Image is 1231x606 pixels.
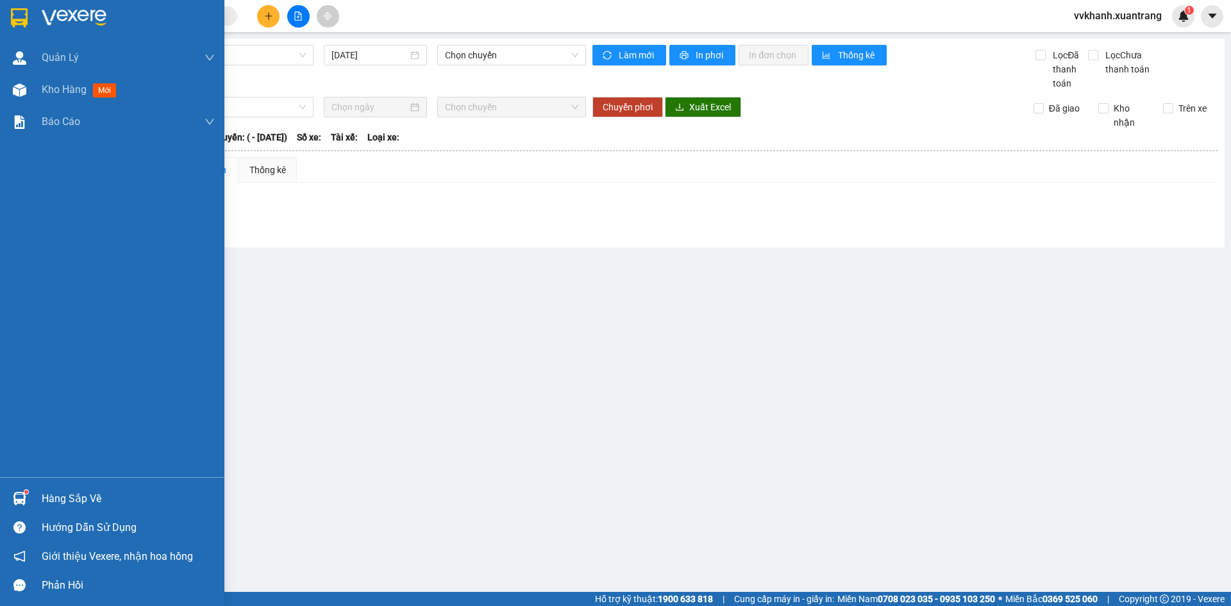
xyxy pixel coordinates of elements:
span: question-circle [13,521,26,534]
span: Lọc Đã thanh toán [1048,48,1087,90]
span: In phơi [696,48,725,62]
div: Thống kê [249,163,286,177]
span: down [205,117,215,127]
button: aim [317,5,339,28]
span: mới [93,83,116,97]
span: Chọn chuyến [445,46,578,65]
button: printerIn phơi [669,45,735,65]
span: Đã giao [1044,101,1085,115]
span: Cung cấp máy in - giấy in: [734,592,834,606]
button: file-add [287,5,310,28]
span: Kho nhận [1109,101,1153,130]
span: Làm mới [619,48,656,62]
sup: 1 [24,490,28,494]
span: Báo cáo [42,114,80,130]
button: plus [257,5,280,28]
span: file-add [294,12,303,21]
span: Lọc Chưa thanh toán [1100,48,1166,76]
span: plus [264,12,273,21]
img: warehouse-icon [13,83,26,97]
span: ⚪️ [998,596,1002,602]
img: warehouse-icon [13,51,26,65]
img: logo-vxr [11,8,28,28]
span: Quản Lý [42,49,79,65]
span: | [723,592,724,606]
button: bar-chartThống kê [812,45,887,65]
span: caret-down [1207,10,1218,22]
span: message [13,579,26,591]
img: warehouse-icon [13,492,26,505]
span: 1 [1187,6,1191,15]
span: Miền Nam [837,592,995,606]
span: Hỗ trợ kỹ thuật: [595,592,713,606]
button: downloadXuất Excel [665,97,741,117]
img: icon-new-feature [1178,10,1189,22]
button: In đơn chọn [739,45,808,65]
sup: 1 [1185,6,1194,15]
input: Chọn ngày [331,100,408,114]
span: Loại xe: [367,130,399,144]
span: aim [323,12,332,21]
span: Tài xế: [331,130,358,144]
span: | [1107,592,1109,606]
strong: 0369 525 060 [1043,594,1098,604]
span: Trên xe [1173,101,1212,115]
strong: 0708 023 035 - 0935 103 250 [878,594,995,604]
span: Thống kê [838,48,876,62]
button: syncLàm mới [592,45,666,65]
div: Phản hồi [42,576,215,595]
button: Chuyển phơi [592,97,663,117]
span: vvkhanh.xuantrang [1064,8,1172,24]
span: printer [680,51,691,61]
span: Chọn chuyến [445,97,578,117]
span: Kho hàng [42,83,87,96]
span: down [205,53,215,63]
span: notification [13,550,26,562]
strong: 1900 633 818 [658,594,713,604]
img: solution-icon [13,115,26,129]
div: Hàng sắp về [42,489,215,509]
span: bar-chart [822,51,833,61]
span: Số xe: [297,130,321,144]
span: Chuyến: ( - [DATE]) [212,130,287,144]
span: Giới thiệu Vexere, nhận hoa hồng [42,548,193,564]
span: sync [603,51,614,61]
button: caret-down [1201,5,1223,28]
span: copyright [1160,594,1169,603]
span: Miền Bắc [1005,592,1098,606]
input: 11/09/2025 [331,48,408,62]
div: Hướng dẫn sử dụng [42,518,215,537]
